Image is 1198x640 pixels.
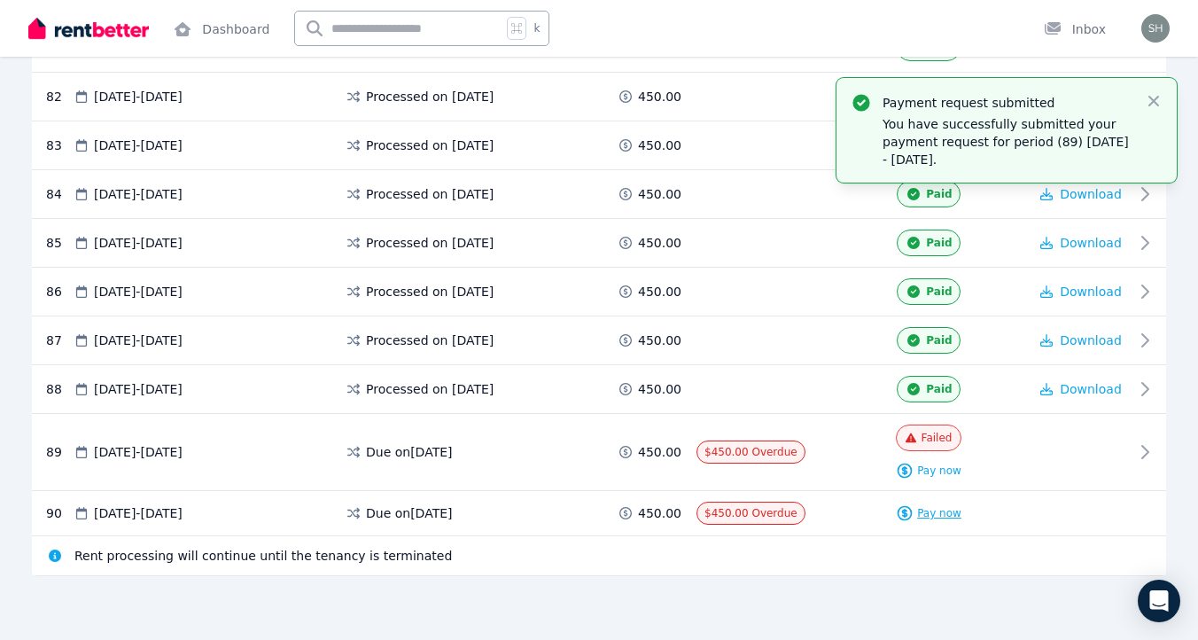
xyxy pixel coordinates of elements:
span: [DATE] - [DATE] [94,185,183,203]
span: [DATE] - [DATE] [94,234,183,252]
span: 450.00 [638,185,681,203]
span: [DATE] - [DATE] [94,283,183,300]
button: Download [1040,234,1122,252]
span: Paid [926,285,952,299]
div: Inbox [1044,20,1106,38]
span: [DATE] - [DATE] [94,332,183,349]
span: Failed [922,431,953,445]
span: Download [1060,236,1122,250]
span: 450.00 [638,88,681,105]
span: [DATE] - [DATE] [94,504,183,522]
div: 83 [46,132,73,159]
span: Pay now [917,464,961,478]
span: Paid [926,236,952,250]
span: 450.00 [638,234,681,252]
button: Download [1040,185,1122,203]
span: Paid [926,382,952,396]
span: $450.00 Overdue [704,507,797,519]
span: [DATE] - [DATE] [94,443,183,461]
div: 88 [46,376,73,402]
div: 85 [46,230,73,256]
span: 450.00 [638,380,681,398]
div: 87 [46,327,73,354]
span: [DATE] - [DATE] [94,380,183,398]
span: Pay now [917,506,961,520]
p: Payment request submitted [883,94,1131,112]
span: Paid [926,333,952,347]
div: 84 [46,181,73,207]
span: 450.00 [638,443,681,461]
span: Download [1060,187,1122,201]
button: Download [1040,380,1122,398]
span: Due on [DATE] [366,443,453,461]
span: Download [1060,285,1122,299]
span: Paid [926,187,952,201]
span: Due on [DATE] [366,504,453,522]
div: 89 [46,425,73,480]
span: 450.00 [638,283,681,300]
span: k [533,21,540,35]
div: 86 [46,278,73,305]
span: Processed on [DATE] [366,332,494,349]
span: Processed on [DATE] [366,185,494,203]
span: 450.00 [638,504,681,522]
span: Processed on [DATE] [366,234,494,252]
span: Processed on [DATE] [366,283,494,300]
span: 450.00 [638,332,681,349]
span: Rent processing will continue until the tenancy is terminated [74,547,452,565]
div: 90 [46,502,73,525]
span: $450.00 Overdue [704,446,797,458]
span: [DATE] - [DATE] [94,137,183,154]
span: Processed on [DATE] [366,88,494,105]
span: 450.00 [638,137,681,154]
div: Open Intercom Messenger [1138,580,1180,622]
button: Download [1040,332,1122,349]
p: You have successfully submitted your payment request for period (89) [DATE] - [DATE]. [883,115,1131,168]
span: Download [1060,382,1122,396]
span: Download [1060,333,1122,347]
button: Download [1040,283,1122,300]
img: RentBetter [28,15,149,42]
span: [DATE] - [DATE] [94,88,183,105]
div: 82 [46,83,73,110]
img: Shamiel Naidoo [1141,14,1170,43]
span: Processed on [DATE] [366,137,494,154]
span: Processed on [DATE] [366,380,494,398]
